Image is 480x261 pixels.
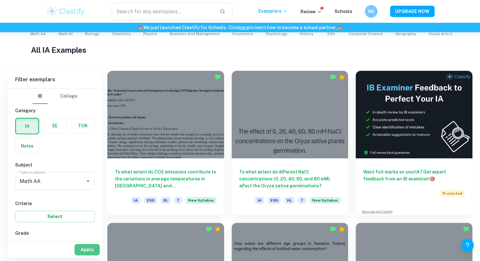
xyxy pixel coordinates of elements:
span: ESS [144,197,157,204]
h6: To what extent do CO2 emissions contribute to the variations in average temperatures in [GEOGRAPH... [115,168,216,189]
span: Physics [143,31,157,37]
img: Thumbnail [356,71,472,158]
a: here [239,25,249,30]
span: 🏫 [138,25,143,30]
span: 🏫 [337,25,342,30]
button: EE [43,118,67,133]
img: Marked [330,74,336,80]
span: Psychology [266,31,287,37]
span: SL [161,197,170,204]
img: Marked [463,226,469,232]
button: UPGRADE NOW [390,6,435,17]
span: New Syllabus [186,197,216,204]
h6: Criteria [15,200,95,207]
span: Math AI [59,31,73,37]
h6: Filter exemplars [8,71,102,88]
h6: To what extent do diPerent NaCl concentrations (0, 20, 40, 60, and 80 mM) aPect the Oryza sativa ... [239,168,341,189]
div: Premium [339,226,345,232]
button: IB [33,89,48,104]
span: ESS [268,197,281,204]
span: Chemistry [112,31,131,37]
span: IA [131,197,140,204]
img: Marked [215,74,221,80]
span: Computer Science [349,31,383,37]
a: Want full marks on yourIA? Get expert feedback from an IB examiner!PromotedAdvertise with Clastify [356,71,472,215]
span: New Syllabus [310,197,341,204]
span: ESS [328,31,335,37]
button: Select [15,211,95,222]
h1: All IA Examples [31,44,449,56]
p: Exemplars [258,8,288,15]
span: Geography [395,31,416,37]
input: Search for any exemplars... [112,3,215,20]
h6: Grade [15,230,95,237]
button: Notes [15,138,39,154]
span: 🎯 [430,176,435,181]
button: TOK [71,118,94,133]
button: Apply [74,244,100,255]
span: Business and Management [170,31,220,37]
span: Economics [233,31,253,37]
a: Advertise with Clastify [362,209,393,214]
span: 7 [174,197,182,204]
a: To what extent do diPerent NaCl concentrations (0, 20, 40, 60, and 80 mM) aPect the Oryza sativa ... [232,71,348,215]
button: Help and Feedback [461,239,474,252]
span: Biology [85,31,99,37]
p: Review [300,8,322,15]
div: Premium [215,226,221,232]
button: NK [365,5,377,18]
span: Math AA [30,31,46,37]
h6: We just launched Clastify for Schools. Click to learn how to become a school partner. [1,24,479,31]
button: Open [84,177,92,185]
h6: Category [15,107,95,114]
div: Premium [339,74,345,80]
a: To what extent do CO2 emissions contribute to the variations in average temperatures in [GEOGRAPH... [107,71,224,215]
span: HL [284,197,294,204]
img: Marked [330,226,336,232]
button: IA [16,118,39,134]
label: Type a subject [20,169,46,175]
h6: Subject [15,161,95,168]
h6: Want full marks on your IA ? Get expert feedback from an IB examiner! [363,168,465,182]
span: IA [255,197,264,204]
a: Schools [335,9,352,14]
div: Starting from the May 2026 session, the ESS IA requirements have changed. We created this exempla... [186,197,216,208]
span: 7 [298,197,306,204]
span: Promoted [440,190,465,197]
img: Clastify logo [46,5,86,18]
div: Filter type choice [33,89,77,104]
h6: NK [367,8,375,15]
div: Starting from the May 2026 session, the ESS IA requirements have changed. We created this exempla... [310,197,341,208]
img: Marked [206,226,212,232]
span: History [300,31,313,37]
button: College [60,89,77,104]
